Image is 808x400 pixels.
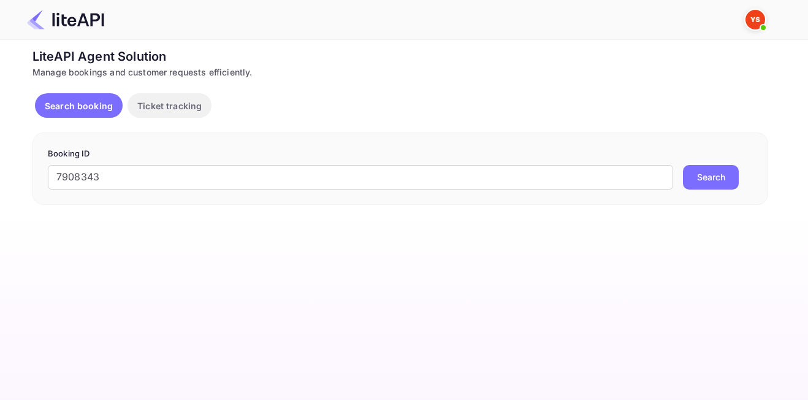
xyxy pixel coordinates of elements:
[683,165,739,190] button: Search
[137,99,202,112] p: Ticket tracking
[745,10,765,29] img: Yandex Support
[27,10,104,29] img: LiteAPI Logo
[48,148,753,160] p: Booking ID
[45,99,113,112] p: Search booking
[32,47,768,66] div: LiteAPI Agent Solution
[32,66,768,79] div: Manage bookings and customer requests efficiently.
[48,165,673,190] input: Enter Booking ID (e.g., 63782194)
